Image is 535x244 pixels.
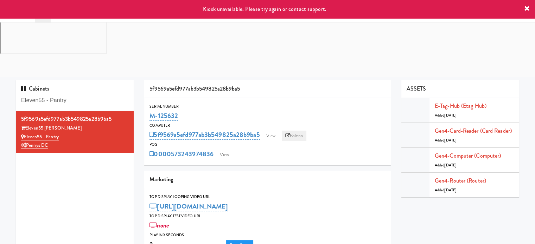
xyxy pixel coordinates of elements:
a: 5f9569a5efd977ab3b549825a28b9ba5 [149,130,260,140]
span: Marketing [149,175,173,183]
span: Cabinets [21,85,49,93]
a: View [216,150,233,160]
div: Computer [149,122,386,129]
a: View [263,131,279,141]
a: Balena [282,131,306,141]
a: Gen4-computer (Computer) [435,152,501,160]
span: Added [435,187,457,193]
input: Search cabinets [21,94,128,107]
div: Top Display Looping Video Url [149,193,386,200]
div: Top Display Test Video Url [149,213,386,220]
span: [DATE] [444,113,457,118]
span: [DATE] [444,138,457,143]
div: 5f9569a5efd977ab3b549825a28b9ba5 [144,80,391,98]
div: Serial Number [149,103,386,110]
div: POS [149,141,386,148]
a: 0000573243974836 [149,149,214,159]
a: Gen4-router (Router) [435,177,486,185]
a: Gen4-card-reader (Card Reader) [435,127,512,135]
a: Eleven55 - Pantry [21,133,59,140]
div: 5f9569a5efd977ab3b549825a28b9ba5 [21,114,128,124]
div: Play in X seconds [149,232,386,239]
a: Pennys DC [21,142,48,149]
li: 5f9569a5efd977ab3b549825a28b9ba5Eleven55 [PERSON_NAME] Eleven55 - PantryPennys DC [16,111,134,153]
a: [URL][DOMAIN_NAME] [149,202,228,211]
span: ASSETS [407,85,426,93]
a: M-125632 [149,111,178,121]
span: Added [435,113,457,118]
span: Added [435,163,457,168]
a: E-tag-hub (Etag Hub) [435,102,486,110]
span: [DATE] [444,163,457,168]
span: Added [435,138,457,143]
a: none [149,220,169,230]
div: Eleven55 [PERSON_NAME] [21,124,128,133]
span: [DATE] [444,187,457,193]
span: Kiosk unavailable. Please try again or contact support. [203,5,326,13]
